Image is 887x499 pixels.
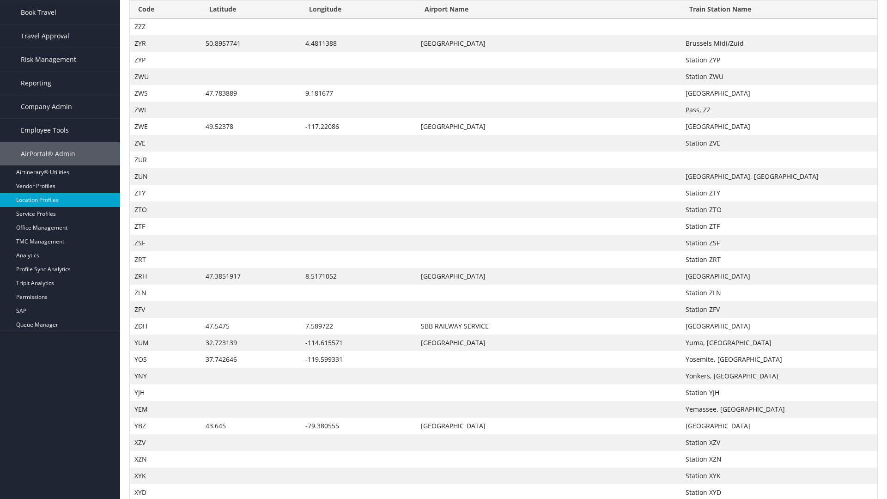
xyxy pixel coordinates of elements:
td: Station XYK [681,468,877,484]
td: 43.645 [201,418,301,434]
td: [GEOGRAPHIC_DATA] [681,118,877,135]
td: 47.3851917 [201,268,301,285]
td: -79.380555 [301,418,416,434]
td: Yuma, [GEOGRAPHIC_DATA] [681,335,877,351]
span: Company Admin [21,95,72,118]
td: [GEOGRAPHIC_DATA] [681,318,877,335]
td: ZDH [130,318,201,335]
td: YJH [130,384,201,401]
td: Station XZN [681,451,877,468]
td: ZTY [130,185,201,201]
th: Train Station Name: activate to sort column ascending [681,0,877,18]
td: ZZZ [130,18,201,35]
td: ZYR [130,35,201,52]
td: 47.5475 [201,318,301,335]
td: [GEOGRAPHIC_DATA] [416,118,680,135]
td: ZRH [130,268,201,285]
td: XYK [130,468,201,484]
td: ZYP [130,52,201,68]
th: Code: activate to sort column ascending [130,0,201,18]
td: Yonkers, [GEOGRAPHIC_DATA] [681,368,877,384]
td: YBZ [130,418,201,434]
td: ZTF [130,218,201,235]
span: Travel Approval [21,24,69,48]
span: Reporting [21,72,51,95]
td: ZLN [130,285,201,301]
span: AirPortal® Admin [21,142,75,165]
td: Station ZFV [681,301,877,318]
th: Airport Name: activate to sort column ascending [416,0,680,18]
td: YEM [130,401,201,418]
td: ZFV [130,301,201,318]
td: Station ZYP [681,52,877,68]
td: Station XZV [681,434,877,451]
td: 4.4811388 [301,35,416,52]
td: YUM [130,335,201,351]
td: [GEOGRAPHIC_DATA] [681,85,877,102]
td: Station ZTF [681,218,877,235]
td: Station ZRT [681,251,877,268]
td: ZUN [130,168,201,185]
td: [GEOGRAPHIC_DATA] [416,335,680,351]
td: [GEOGRAPHIC_DATA] [416,268,680,285]
td: 32.723139 [201,335,301,351]
td: ZWI [130,102,201,118]
td: Yemassee, [GEOGRAPHIC_DATA] [681,401,877,418]
td: Brussels Midi/Zuid [681,35,877,52]
td: 9.181677 [301,85,416,102]
td: 37.742646 [201,351,301,368]
td: -119.599331 [301,351,416,368]
td: Station ZWU [681,68,877,85]
td: ZVE [130,135,201,152]
td: Station ZLN [681,285,877,301]
td: XZN [130,451,201,468]
td: ZWU [130,68,201,85]
td: Station ZVE [681,135,877,152]
td: [GEOGRAPHIC_DATA] [681,418,877,434]
td: Station ZSF [681,235,877,251]
td: ZSF [130,235,201,251]
td: [GEOGRAPHIC_DATA] [416,35,680,52]
td: -117.22086 [301,118,416,135]
td: Pass, ZZ [681,102,877,118]
td: ZRT [130,251,201,268]
th: Latitude: activate to sort column ascending [201,0,301,18]
td: Station ZTO [681,201,877,218]
th: Longitude: activate to sort column ascending [301,0,416,18]
td: YNY [130,368,201,384]
td: XZV [130,434,201,451]
td: [GEOGRAPHIC_DATA], [GEOGRAPHIC_DATA] [681,168,877,185]
td: Yosemite, [GEOGRAPHIC_DATA] [681,351,877,368]
td: SBB RAILWAY SERVICE [416,318,680,335]
span: Risk Management [21,48,76,71]
td: -114.615571 [301,335,416,351]
td: 50.8957741 [201,35,301,52]
td: 47.783889 [201,85,301,102]
td: 8.5171052 [301,268,416,285]
td: [GEOGRAPHIC_DATA] [416,418,680,434]
td: ZWS [130,85,201,102]
td: Station YJH [681,384,877,401]
td: ZUR [130,152,201,168]
td: ZTO [130,201,201,218]
td: 7.589722 [301,318,416,335]
td: ZWE [130,118,201,135]
td: YOS [130,351,201,368]
span: Employee Tools [21,119,69,142]
td: 49.52378 [201,118,301,135]
td: [GEOGRAPHIC_DATA] [681,268,877,285]
td: Station ZTY [681,185,877,201]
span: Book Travel [21,1,56,24]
